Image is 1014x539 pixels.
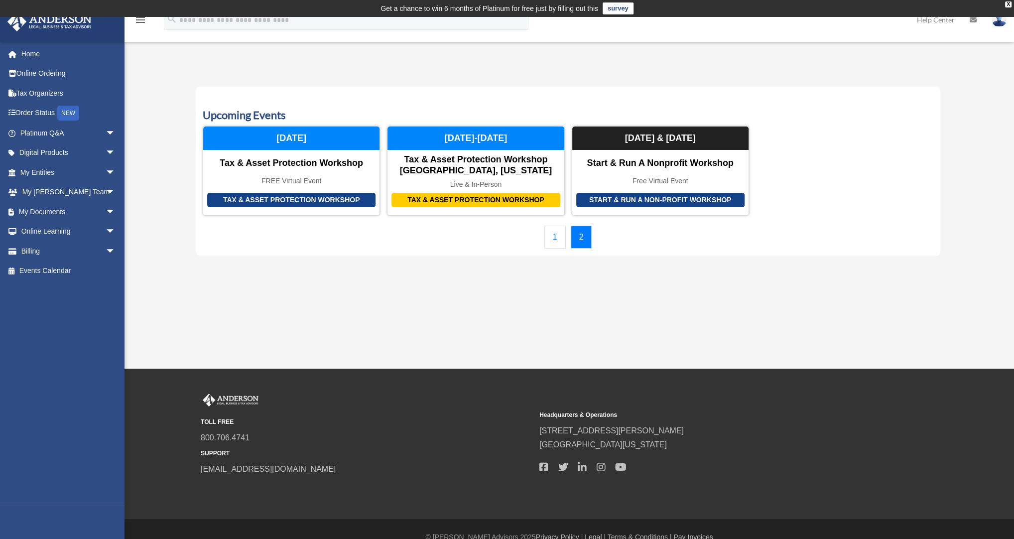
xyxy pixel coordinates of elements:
div: close [1005,1,1012,7]
div: [DATE]-[DATE] [387,127,564,150]
div: Tax & Asset Protection Workshop [203,158,380,169]
div: Start & Run a Non-Profit Workshop [576,193,745,207]
a: My [PERSON_NAME] Teamarrow_drop_down [7,182,130,202]
a: 1 [544,226,566,249]
div: Tax & Asset Protection Workshop [207,193,376,207]
a: Order StatusNEW [7,103,130,124]
div: Live & In-Person [387,180,564,189]
a: Tax Organizers [7,83,130,103]
a: Start & Run a Non-Profit Workshop Start & Run a Nonprofit Workshop Free Virtual Event [DATE] & [D... [572,126,749,216]
img: Anderson Advisors Platinum Portal [4,12,95,31]
a: Billingarrow_drop_down [7,241,130,261]
div: Start & Run a Nonprofit Workshop [572,158,749,169]
div: Get a chance to win 6 months of Platinum for free just by filling out this [380,2,598,14]
a: 2 [571,226,592,249]
div: NEW [57,106,79,121]
a: 800.706.4741 [201,433,250,442]
div: [DATE] [203,127,380,150]
span: arrow_drop_down [106,241,126,262]
span: arrow_drop_down [106,222,126,242]
div: Tax & Asset Protection Workshop [GEOGRAPHIC_DATA], [US_STATE] [387,154,564,176]
small: SUPPORT [201,448,532,459]
span: arrow_drop_down [106,162,126,183]
small: Headquarters & Operations [539,410,871,420]
a: Events Calendar [7,261,126,281]
i: menu [134,14,146,26]
a: Home [7,44,130,64]
a: [EMAIL_ADDRESS][DOMAIN_NAME] [201,465,336,473]
span: arrow_drop_down [106,182,126,203]
span: arrow_drop_down [106,123,126,143]
a: [GEOGRAPHIC_DATA][US_STATE] [539,440,667,449]
a: [STREET_ADDRESS][PERSON_NAME] [539,426,684,435]
a: My Documentsarrow_drop_down [7,202,130,222]
a: Online Learningarrow_drop_down [7,222,130,242]
span: arrow_drop_down [106,143,126,163]
a: Platinum Q&Aarrow_drop_down [7,123,130,143]
a: Digital Productsarrow_drop_down [7,143,130,163]
img: Anderson Advisors Platinum Portal [201,394,260,406]
div: [DATE] & [DATE] [572,127,749,150]
img: User Pic [992,12,1007,27]
a: Online Ordering [7,64,130,84]
h3: Upcoming Events [203,108,933,123]
span: arrow_drop_down [106,202,126,222]
div: Tax & Asset Protection Workshop [391,193,560,207]
a: Tax & Asset Protection Workshop Tax & Asset Protection Workshop [GEOGRAPHIC_DATA], [US_STATE] Liv... [387,126,564,216]
a: Tax & Asset Protection Workshop Tax & Asset Protection Workshop FREE Virtual Event [DATE] [203,126,380,216]
a: My Entitiesarrow_drop_down [7,162,130,182]
small: TOLL FREE [201,417,532,427]
div: Free Virtual Event [572,177,749,185]
a: menu [134,17,146,26]
a: survey [603,2,634,14]
i: search [166,13,177,24]
div: FREE Virtual Event [203,177,380,185]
